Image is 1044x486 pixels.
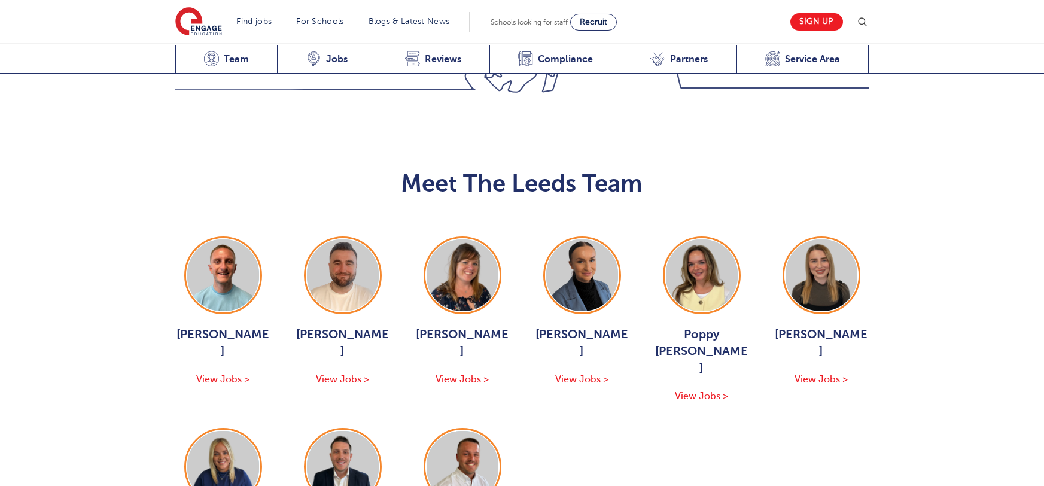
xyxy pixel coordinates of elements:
span: View Jobs > [196,374,249,385]
img: George Dignam [187,239,259,311]
span: View Jobs > [675,391,728,402]
span: Compliance [538,53,593,65]
img: Chris Rushton [307,239,379,311]
span: Partners [670,53,708,65]
a: [PERSON_NAME] View Jobs > [295,236,391,387]
span: Team [224,53,249,65]
a: Blogs & Latest News [369,17,450,26]
a: Partners [622,45,736,74]
span: [PERSON_NAME] [774,326,869,360]
img: Holly Johnson [546,239,618,311]
span: [PERSON_NAME] [295,326,391,360]
a: [PERSON_NAME] View Jobs > [534,236,630,387]
span: Recruit [580,17,607,26]
span: View Jobs > [436,374,489,385]
a: [PERSON_NAME] View Jobs > [774,236,869,387]
span: View Jobs > [555,374,608,385]
img: Layla McCosker [786,239,857,311]
img: Poppy Burnside [666,239,738,311]
img: Joanne Wright [427,239,498,311]
h2: Meet The Leeds Team [175,169,869,198]
span: View Jobs > [316,374,369,385]
a: Jobs [277,45,376,74]
span: View Jobs > [795,374,848,385]
a: [PERSON_NAME] View Jobs > [175,236,271,387]
span: Poppy [PERSON_NAME] [654,326,750,376]
img: Engage Education [175,7,222,37]
a: Poppy [PERSON_NAME] View Jobs > [654,236,750,404]
span: Jobs [326,53,348,65]
a: [PERSON_NAME] View Jobs > [415,236,510,387]
a: Compliance [489,45,622,74]
a: Find jobs [237,17,272,26]
span: Reviews [425,53,461,65]
a: Recruit [570,14,617,31]
span: [PERSON_NAME] [175,326,271,360]
a: Service Area [736,45,869,74]
a: For Schools [296,17,343,26]
span: [PERSON_NAME] [415,326,510,360]
a: Reviews [376,45,489,74]
a: Sign up [790,13,843,31]
a: Team [175,45,278,74]
span: Schools looking for staff [491,18,568,26]
span: Service Area [785,53,840,65]
span: [PERSON_NAME] [534,326,630,360]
